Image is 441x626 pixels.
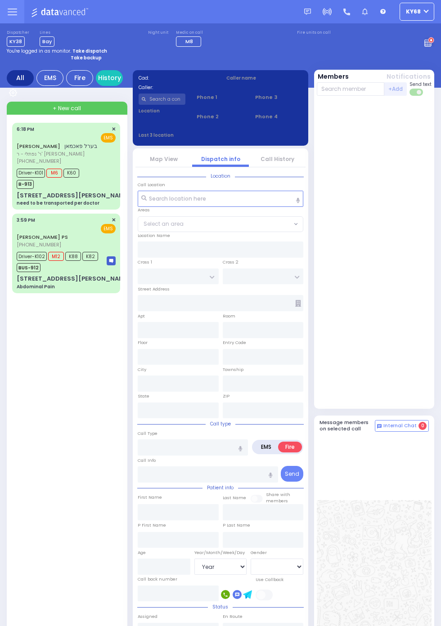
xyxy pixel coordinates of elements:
[138,313,145,319] label: Apt
[206,173,235,179] span: Location
[185,38,193,45] span: M8
[409,88,424,97] label: Turn off text
[223,367,243,373] label: Township
[112,125,116,133] span: ✕
[138,340,148,346] label: Floor
[400,3,434,21] button: ky68
[138,259,152,265] label: Cross 1
[71,54,102,61] strong: Take backup
[150,155,178,163] a: Map View
[144,220,184,228] span: Select an area
[138,494,162,501] label: First Name
[82,252,98,261] span: K82
[206,420,235,427] span: Call type
[197,113,244,121] span: Phone 2
[266,498,288,504] span: members
[406,8,421,16] span: ky68
[17,252,47,261] span: Driver-K102
[256,577,283,583] label: Use Callback
[295,300,301,307] span: Other building occupants
[17,157,61,165] span: [PHONE_NUMBER]
[319,420,375,431] h5: Message members on selected call
[17,233,68,241] a: [PERSON_NAME] PS
[36,70,63,86] div: EMS
[223,522,250,528] label: P Last Name
[46,169,62,178] span: M6
[139,75,215,81] label: Cad:
[17,126,34,133] span: 6:18 PM
[17,150,97,158] span: ר' נפתלי - ר' [PERSON_NAME]
[208,604,233,610] span: Status
[138,182,165,188] label: Call Location
[17,274,130,283] div: [STREET_ADDRESS][PERSON_NAME]
[17,200,99,206] div: need to be transported per doctor
[7,48,71,54] span: You're logged in as monitor.
[138,207,150,213] label: Areas
[17,180,34,189] span: B-913
[31,6,91,18] img: Logo
[66,70,93,86] div: Fire
[139,132,221,139] label: Last 3 location
[138,393,149,399] label: State
[107,256,116,265] img: message-box.svg
[63,169,79,178] span: K60
[17,241,61,248] span: [PHONE_NUMBER]
[223,393,229,399] label: ZIP
[255,113,302,121] span: Phone 4
[138,430,157,437] label: Call Type
[318,72,349,81] button: Members
[7,70,34,86] div: All
[7,30,29,36] label: Dispatcher
[387,72,431,81] button: Notifications
[255,94,302,101] span: Phone 3
[266,492,290,497] small: Share with
[202,484,238,491] span: Patient info
[138,550,146,556] label: Age
[138,367,146,373] label: City
[223,313,235,319] label: Room
[139,84,215,91] label: Caller:
[317,82,385,96] input: Search member
[375,420,429,432] button: Internal Chat 0
[65,252,81,261] span: K88
[139,107,186,114] label: Location
[261,155,294,163] a: Call History
[138,576,177,582] label: Call back number
[138,191,303,207] input: Search location here
[64,142,97,150] span: בערל פאכמאן
[138,457,156,464] label: Call Info
[418,422,427,430] span: 0
[7,36,25,47] span: KY38
[377,424,382,429] img: comment-alt.png
[96,70,123,86] a: History
[201,155,240,163] a: Dispatch info
[17,283,55,290] div: Abdominal Pain
[304,9,311,15] img: message.svg
[223,613,243,620] label: En Route
[226,75,303,81] label: Caller name
[138,613,157,620] label: Assigned
[40,36,54,47] span: Bay
[101,224,116,233] span: EMS
[251,550,267,556] label: Gender
[53,104,81,112] span: + New call
[101,133,116,143] span: EMS
[297,30,331,36] label: Fire units on call
[17,217,35,224] span: 3:59 PM
[138,286,170,292] label: Street Address
[17,169,45,178] span: Driver-K101
[112,216,116,224] span: ✕
[40,30,54,36] label: Lines
[138,233,170,239] label: Location Name
[223,259,238,265] label: Cross 2
[17,143,60,150] a: [PERSON_NAME]
[194,550,247,556] div: Year/Month/Week/Day
[72,48,107,54] strong: Take dispatch
[139,94,186,105] input: Search a contact
[254,442,279,452] label: EMS
[17,191,130,200] div: [STREET_ADDRESS][PERSON_NAME]
[223,495,246,501] label: Last Name
[197,94,244,101] span: Phone 1
[223,340,246,346] label: Entry Code
[48,252,64,261] span: M12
